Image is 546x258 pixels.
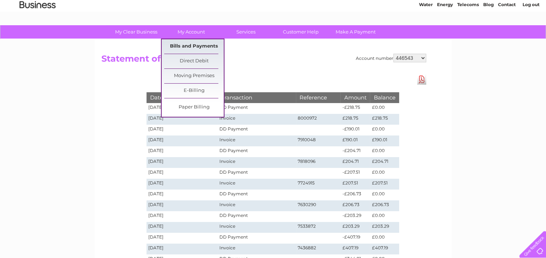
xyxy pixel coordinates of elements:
[370,179,399,190] td: £207.51
[340,222,370,233] td: £203.29
[218,92,296,103] th: Transaction
[106,25,166,39] a: My Clear Business
[340,135,370,146] td: £190.01
[147,135,218,146] td: [DATE]
[457,31,479,36] a: Telecoms
[370,190,399,200] td: £0.00
[147,168,218,179] td: [DATE]
[218,211,296,222] td: DD Payment
[218,135,296,146] td: Invoice
[370,92,399,103] th: Balance
[356,54,426,62] div: Account number
[218,200,296,211] td: Invoice
[218,157,296,168] td: Invoice
[147,211,218,222] td: [DATE]
[147,114,218,125] td: [DATE]
[340,233,370,244] td: -£407.19
[164,39,224,54] a: Bills and Payments
[370,125,399,135] td: £0.00
[296,114,341,125] td: 8000972
[370,222,399,233] td: £203.29
[164,69,224,83] a: Moving Premises
[218,103,296,114] td: DD Payment
[340,168,370,179] td: -£207.51
[498,31,516,36] a: Contact
[147,146,218,157] td: [DATE]
[370,244,399,254] td: £407.19
[340,200,370,211] td: £206.73
[340,114,370,125] td: £218.75
[103,4,444,35] div: Clear Business is a trading name of Verastar Limited (registered in [GEOGRAPHIC_DATA] No. 3667643...
[437,31,453,36] a: Energy
[483,31,494,36] a: Blog
[147,244,218,254] td: [DATE]
[410,4,460,13] a: 0333 014 3131
[161,25,221,39] a: My Account
[340,244,370,254] td: £407.19
[164,84,224,98] a: E-Billing
[147,125,218,135] td: [DATE]
[147,222,218,233] td: [DATE]
[147,190,218,200] td: [DATE]
[218,233,296,244] td: DD Payment
[218,222,296,233] td: Invoice
[218,125,296,135] td: DD Payment
[296,157,341,168] td: 7818096
[370,146,399,157] td: £0.00
[216,25,276,39] a: Services
[218,244,296,254] td: Invoice
[147,200,218,211] td: [DATE]
[419,31,433,36] a: Water
[326,25,385,39] a: Make A Payment
[370,211,399,222] td: £0.00
[218,168,296,179] td: DD Payment
[370,168,399,179] td: £0.00
[340,103,370,114] td: -£218.75
[164,100,224,115] a: Paper Billing
[147,103,218,114] td: [DATE]
[218,114,296,125] td: Invoice
[19,19,56,41] img: logo.png
[218,179,296,190] td: Invoice
[296,244,341,254] td: 7436882
[296,200,341,211] td: 7630290
[370,103,399,114] td: £0.00
[296,222,341,233] td: 7533872
[370,114,399,125] td: £218.75
[522,31,539,36] a: Log out
[101,54,426,67] h2: Statement of Accounts
[340,146,370,157] td: -£204.71
[370,135,399,146] td: £190.01
[370,233,399,244] td: £0.00
[147,92,218,103] th: Date
[370,200,399,211] td: £206.73
[340,157,370,168] td: £204.71
[296,92,341,103] th: Reference
[370,157,399,168] td: £204.71
[147,233,218,244] td: [DATE]
[218,190,296,200] td: DD Payment
[340,190,370,200] td: -£206.73
[340,92,370,103] th: Amount
[296,135,341,146] td: 7910048
[147,179,218,190] td: [DATE]
[340,211,370,222] td: -£203.29
[271,25,331,39] a: Customer Help
[340,179,370,190] td: £207.51
[296,179,341,190] td: 7724915
[147,157,218,168] td: [DATE]
[164,54,224,68] a: Direct Debit
[218,146,296,157] td: DD Payment
[417,74,426,85] a: Download Pdf
[340,125,370,135] td: -£190.01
